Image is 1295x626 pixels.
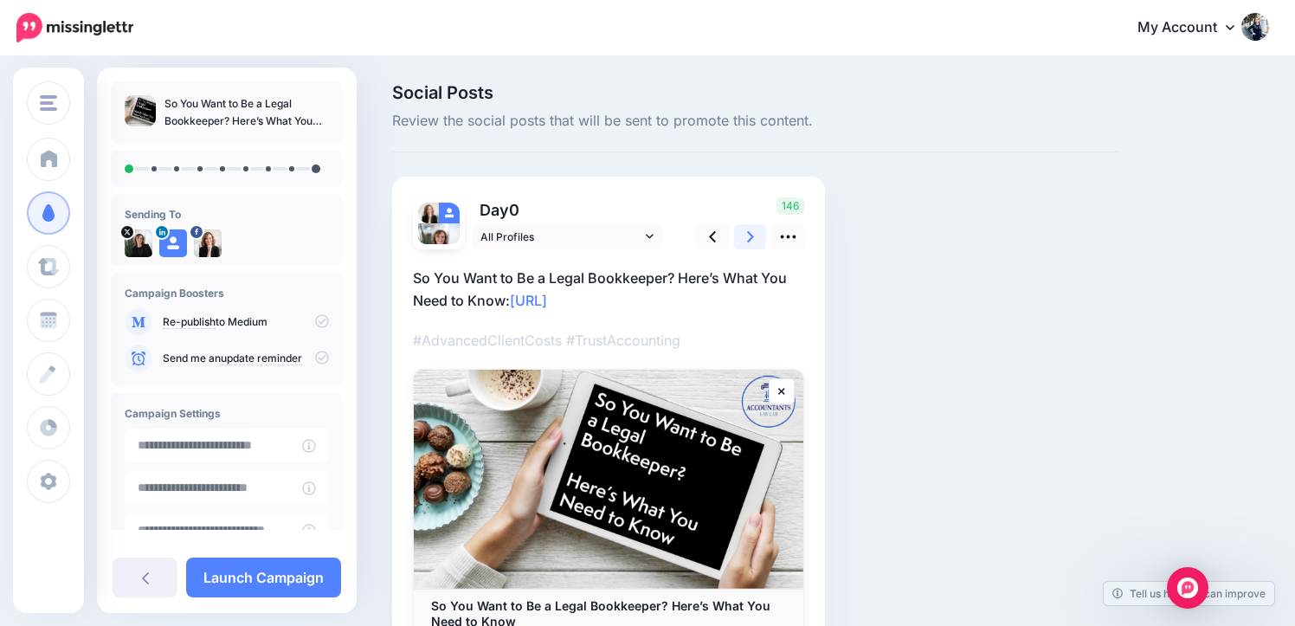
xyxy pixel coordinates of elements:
[16,13,133,42] img: Missinglettr
[163,314,329,330] p: to Medium
[509,201,519,219] span: 0
[40,95,57,111] img: menu.png
[221,352,302,365] a: update reminder
[418,223,460,265] img: qTmzClX--41366.jpg
[392,84,1118,101] span: Social Posts
[125,287,329,300] h4: Campaign Boosters
[164,95,329,130] p: So You Want to Be a Legal Bookkeeper? Here’s What You Need to Know
[439,203,460,223] img: user_default_image.png
[472,197,665,223] p: Day
[413,329,804,352] p: #AdvancedClientCosts #TrustAccounting
[414,370,803,589] img: So You Want to Be a Legal Bookkeeper? Here’s What You Need to Know
[194,229,222,257] img: 325356396_563029482349385_6594150499625394851_n-bsa130042.jpg
[125,229,152,257] img: qTmzClX--41366.jpg
[125,95,156,126] img: 7b6b59811f5f1d5850a2421a6eb37d89_thumb.jpg
[418,203,439,223] img: 325356396_563029482349385_6594150499625394851_n-bsa130042.jpg
[510,292,547,309] a: [URL]
[125,407,329,420] h4: Campaign Settings
[480,228,641,246] span: All Profiles
[125,208,329,221] h4: Sending To
[392,110,1118,132] span: Review the social posts that will be sent to promote this content.
[163,315,216,329] a: Re-publish
[1104,582,1274,605] a: Tell us how we can improve
[159,229,187,257] img: user_default_image.png
[472,224,662,249] a: All Profiles
[413,267,804,312] p: So You Want to Be a Legal Bookkeeper? Here’s What You Need to Know:
[776,197,804,215] span: 146
[1120,7,1269,49] a: My Account
[1167,567,1208,609] div: Open Intercom Messenger
[163,351,329,366] p: Send me an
